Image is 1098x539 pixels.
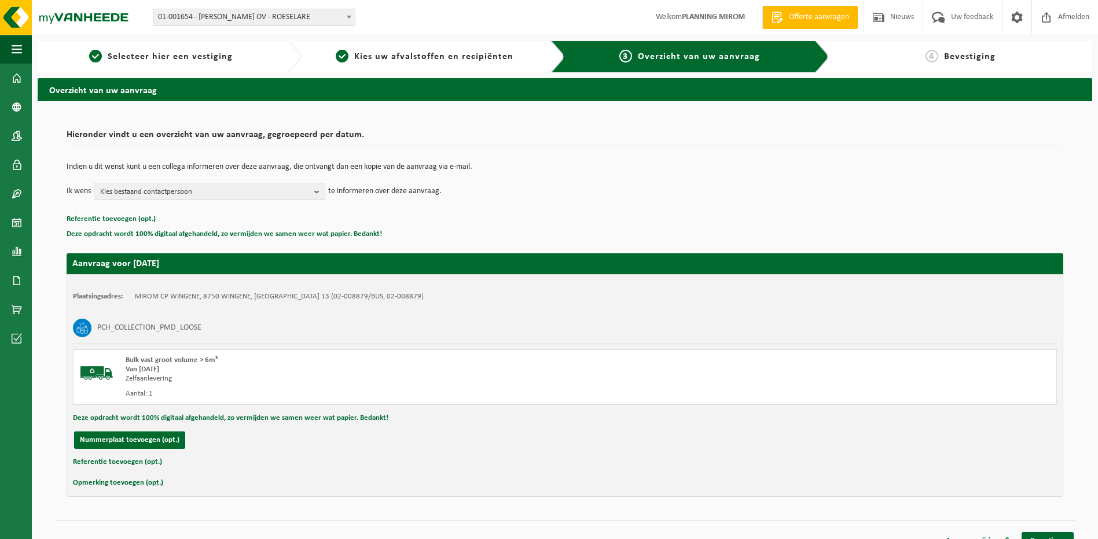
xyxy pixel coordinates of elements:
span: 3 [619,50,632,62]
h3: PCH_COLLECTION_PMD_LOOSE [97,319,201,337]
div: Aantal: 1 [126,389,611,398]
strong: Aanvraag voor [DATE] [72,259,159,268]
button: Referentie toevoegen (opt.) [67,212,156,227]
td: MIROM CP WINGENE, 8750 WINGENE, [GEOGRAPHIC_DATA] 13 (02-008879/BUS, 02-008879) [135,292,424,301]
span: 01-001654 - MIROM ROESELARE OV - ROESELARE [153,9,355,25]
span: Kies uw afvalstoffen en recipiënten [354,52,513,61]
a: 1Selecteer hier een vestiging [43,50,278,64]
strong: Van [DATE] [126,366,159,373]
a: 2Kies uw afvalstoffen en recipiënten [307,50,542,64]
strong: PLANNING MIROM [682,13,745,21]
span: Selecteer hier een vestiging [108,52,233,61]
button: Referentie toevoegen (opt.) [73,455,162,470]
p: Indien u dit wenst kunt u een collega informeren over deze aanvraag, die ontvangt dan een kopie v... [67,163,1063,171]
button: Nummerplaat toevoegen (opt.) [74,431,185,449]
p: te informeren over deze aanvraag. [328,183,442,200]
button: Deze opdracht wordt 100% digitaal afgehandeld, zo vermijden we samen weer wat papier. Bedankt! [73,411,388,426]
span: 01-001654 - MIROM ROESELARE OV - ROESELARE [153,9,355,26]
span: Offerte aanvragen [786,12,852,23]
a: Offerte aanvragen [762,6,858,29]
h2: Hieronder vindt u een overzicht van uw aanvraag, gegroepeerd per datum. [67,130,1063,146]
span: Bulk vast groot volume > 6m³ [126,356,218,364]
span: 1 [89,50,102,62]
p: Ik wens [67,183,91,200]
span: Bevestiging [944,52,996,61]
span: 2 [336,50,348,62]
h2: Overzicht van uw aanvraag [38,78,1092,101]
span: 4 [926,50,938,62]
div: Zelfaanlevering [126,374,611,383]
button: Deze opdracht wordt 100% digitaal afgehandeld, zo vermijden we samen weer wat papier. Bedankt! [67,227,382,242]
span: Overzicht van uw aanvraag [638,52,760,61]
button: Kies bestaand contactpersoon [94,183,325,200]
strong: Plaatsingsadres: [73,293,123,300]
img: BL-SO-LV.png [79,356,114,390]
button: Opmerking toevoegen (opt.) [73,475,163,490]
span: Kies bestaand contactpersoon [100,183,310,201]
